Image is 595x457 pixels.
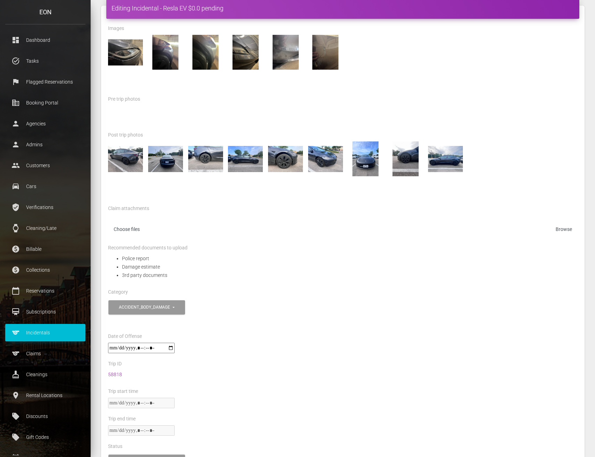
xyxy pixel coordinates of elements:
a: place Rental Locations [5,387,85,404]
a: local_offer Discounts [5,408,85,425]
p: Discounts [10,411,80,421]
a: cleaning_services Cleanings [5,366,85,383]
p: Flagged Reservations [10,77,80,87]
label: Pre trip photos [108,96,140,103]
label: Claim attachments [108,205,149,212]
label: Recommended documents to upload [108,245,188,251]
a: paid Collections [5,261,85,279]
a: person Admins [5,136,85,153]
label: Date of Offense [108,333,142,340]
img: IMG_0739.jpg [148,141,183,176]
div: accident_body_damage [119,304,171,310]
li: Damage estimate [122,263,578,271]
a: paid Billable [5,240,85,258]
p: Cleanings [10,369,80,380]
label: Images [108,25,124,32]
p: Reservations [10,286,80,296]
a: drive_eta Cars [5,178,85,195]
p: Verifications [10,202,80,212]
img: IMG_0732.jpg [428,141,463,176]
a: 58818 [108,372,122,377]
a: sports Claims [5,345,85,362]
img: 1e973e79363c4efeb184a80a3601b0aa.jpg [108,35,143,70]
a: person Agencies [5,115,85,132]
img: IMG_0740.jpg [108,141,143,176]
li: 3rd party documents [122,271,578,279]
button: accident_body_damage [108,300,185,315]
label: Status [108,443,122,450]
p: Collections [10,265,80,275]
a: verified_user Verifications [5,199,85,216]
p: Billable [10,244,80,254]
a: calendar_today Reservations [5,282,85,300]
p: Gift Codes [10,432,80,442]
img: IMG_0736.jpg [268,141,303,176]
h4: Editing Incidental - Resla EV $0.0 pending [112,4,574,13]
img: d7d29a6f25ab47d091300c3a36e9c83b.jpg [268,35,303,70]
img: IMG_0737.jpg [228,141,263,176]
img: IMG_0734.jpg [348,141,383,176]
img: b5ffff1962104c2a966d64b3826c3290.jpg [228,35,263,70]
a: task_alt Tasks [5,52,85,70]
p: Incidentals [10,327,80,338]
p: Cars [10,181,80,192]
p: Agencies [10,118,80,129]
label: Choose files [108,223,578,238]
img: IMG_0738.jpg [188,141,223,176]
p: Customers [10,160,80,171]
p: Admins [10,139,80,150]
a: sports Incidentals [5,324,85,341]
li: Police report [122,254,578,263]
p: Claims [10,348,80,359]
img: 8ed823ef24974556980092d86d10223f.jpg [188,35,223,70]
a: dashboard Dashboard [5,31,85,49]
p: Dashboard [10,35,80,45]
label: Trip ID [108,361,122,367]
p: Subscriptions [10,307,80,317]
p: Booking Portal [10,98,80,108]
a: watch Cleaning/Late [5,219,85,237]
a: flag Flagged Reservations [5,73,85,91]
label: Trip start time [108,388,138,395]
p: Rental Locations [10,390,80,401]
a: card_membership Subscriptions [5,303,85,320]
a: local_offer Gift Codes [5,428,85,446]
a: corporate_fare Booking Portal [5,94,85,111]
p: Tasks [10,56,80,66]
img: IMG_0733.jpg [388,141,423,176]
p: Cleaning/Late [10,223,80,233]
img: d9c9dd272e6a4cebad54c36b16f76719.jpg [308,35,343,70]
label: Category [108,289,128,296]
img: 1f8ae2ebc9374dce9c6493a742fbb37c.jpg [148,35,183,70]
img: IMG_0735.jpg [308,141,343,176]
a: people Customers [5,157,85,174]
label: Trip end time [108,416,136,423]
label: Post trip photos [108,132,143,139]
